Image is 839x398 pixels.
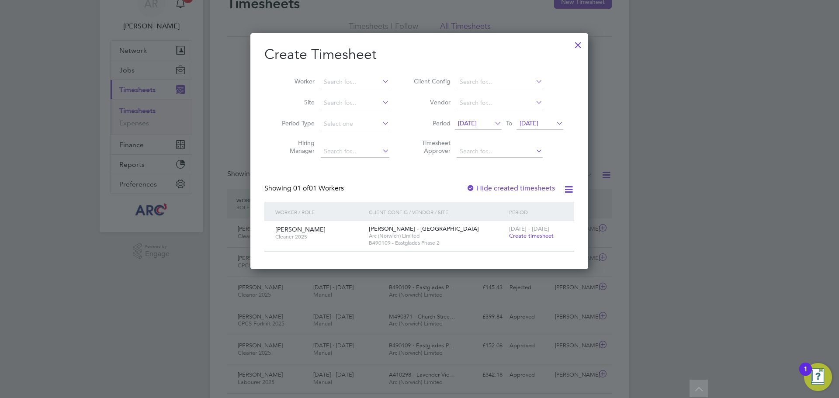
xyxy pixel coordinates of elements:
[275,139,315,155] label: Hiring Manager
[321,76,389,88] input: Search for...
[507,202,565,222] div: Period
[264,45,574,64] h2: Create Timesheet
[369,239,505,246] span: B490109 - Eastglades Phase 2
[509,232,554,239] span: Create timesheet
[804,363,832,391] button: Open Resource Center, 1 new notification
[321,145,389,158] input: Search for...
[293,184,344,193] span: 01 Workers
[275,225,326,233] span: [PERSON_NAME]
[411,77,451,85] label: Client Config
[411,139,451,155] label: Timesheet Approver
[466,184,555,193] label: Hide created timesheets
[509,225,549,232] span: [DATE] - [DATE]
[275,98,315,106] label: Site
[520,119,538,127] span: [DATE]
[367,202,507,222] div: Client Config / Vendor / Site
[457,76,543,88] input: Search for...
[369,232,505,239] span: Arc (Norwich) Limited
[411,98,451,106] label: Vendor
[321,118,389,130] input: Select one
[293,184,309,193] span: 01 of
[275,233,362,240] span: Cleaner 2025
[457,145,543,158] input: Search for...
[369,225,479,232] span: [PERSON_NAME] - [GEOGRAPHIC_DATA]
[273,202,367,222] div: Worker / Role
[804,369,808,381] div: 1
[264,184,346,193] div: Showing
[411,119,451,127] label: Period
[275,77,315,85] label: Worker
[321,97,389,109] input: Search for...
[503,118,515,129] span: To
[457,97,543,109] input: Search for...
[275,119,315,127] label: Period Type
[458,119,477,127] span: [DATE]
